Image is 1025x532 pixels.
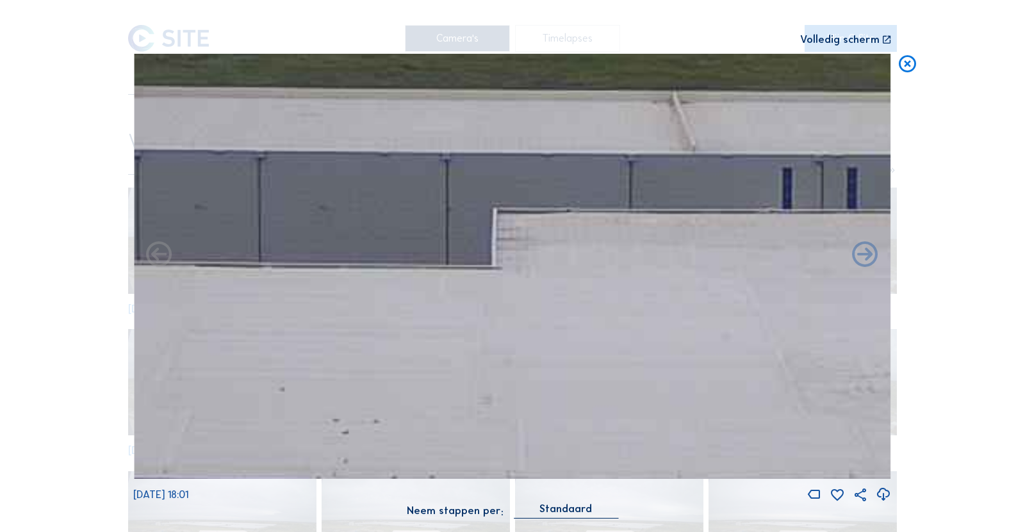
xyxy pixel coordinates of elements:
[134,54,891,480] img: Image
[514,503,618,518] div: Standaard
[539,503,592,515] div: Standaard
[133,488,188,501] span: [DATE] 18:01
[143,240,175,271] i: Forward
[407,506,504,516] div: Neem stappen per:
[849,240,881,271] i: Back
[800,35,880,45] div: Volledig scherm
